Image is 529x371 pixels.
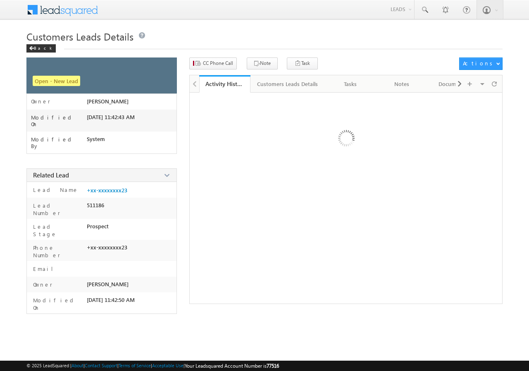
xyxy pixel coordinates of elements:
div: Documents [434,79,472,89]
div: Actions [463,60,496,67]
span: Open - New Lead [33,76,80,86]
label: Lead Stage [31,223,83,238]
span: Related Lead [33,171,69,179]
a: Documents [428,75,479,93]
a: Acceptable Use [152,363,183,368]
div: Tasks [332,79,369,89]
label: Email [31,265,60,273]
button: Note [247,57,278,69]
span: © 2025 LeadSquared | | | | | [26,362,279,370]
img: Loading ... [303,97,388,182]
span: +xx-xxxxxxxx23 [87,244,127,251]
label: Modified By [31,136,87,149]
span: 77516 [267,363,279,369]
span: Your Leadsquared Account Number is [185,363,279,369]
span: Prospect [87,223,109,230]
button: CC Phone Call [189,57,237,69]
span: 511186 [87,202,104,208]
div: Customers Leads Details [257,79,318,89]
a: Customers Leads Details [250,75,325,93]
span: CC Phone Call [203,60,233,67]
div: Back [26,44,56,53]
li: Activity History [199,75,250,92]
div: Notes [383,79,420,89]
label: Owner [31,98,50,105]
label: Lead Number [31,202,83,217]
a: About [71,363,83,368]
label: Lead Name [31,186,79,194]
span: Customers Leads Details [26,30,133,43]
a: Terms of Service [119,363,151,368]
span: [PERSON_NAME] [87,281,129,287]
a: Contact Support [85,363,117,368]
a: Tasks [325,75,376,93]
span: [DATE] 11:42:50 AM [87,297,135,303]
span: System [87,136,105,142]
span: [DATE] 11:42:43 AM [87,114,135,120]
a: +xx-xxxxxxxx23 [87,187,127,194]
button: Task [287,57,318,69]
button: Actions [459,57,503,70]
a: Notes [376,75,428,93]
a: Activity History [199,75,250,93]
span: [PERSON_NAME] [87,98,129,105]
label: Phone Number [31,244,83,259]
label: Modified On [31,114,87,127]
label: Owner [31,281,52,288]
div: Activity History [205,80,244,88]
label: Modified On [31,297,83,311]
